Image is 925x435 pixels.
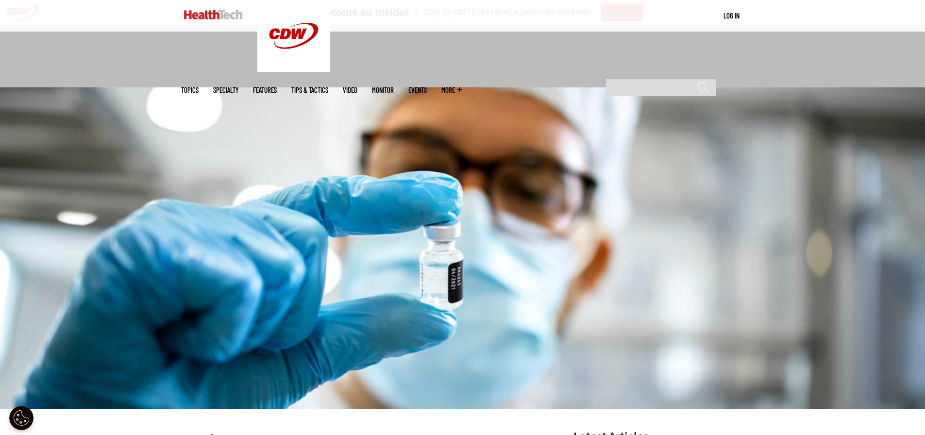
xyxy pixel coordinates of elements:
span: More [441,86,462,94]
a: Log in [723,11,740,20]
span: Specialty [213,86,238,94]
a: CDW [257,64,330,74]
div: Cookie Settings [9,406,34,430]
div: User menu [723,11,740,21]
a: Tips & Tactics [291,86,328,94]
span: Topics [181,86,199,94]
img: Home [184,10,243,19]
a: Features [253,86,277,94]
a: MonITor [372,86,394,94]
a: Events [408,86,427,94]
a: Video [343,86,357,94]
button: Open Preferences [9,406,34,430]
